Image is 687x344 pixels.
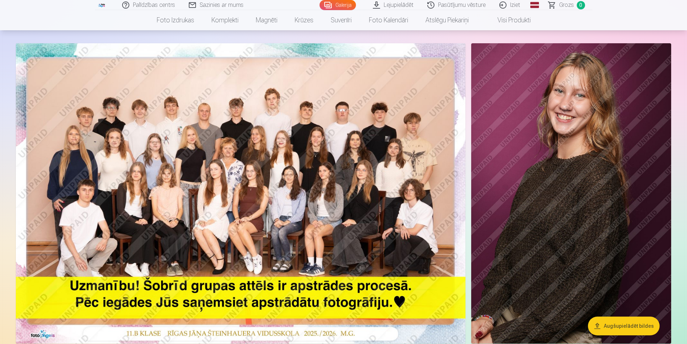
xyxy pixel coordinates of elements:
a: Krūzes [286,10,322,30]
a: Foto kalendāri [360,10,417,30]
a: Visi produkti [477,10,539,30]
a: Komplekti [203,10,247,30]
span: Grozs [559,1,574,9]
img: /fa1 [98,3,106,7]
a: Suvenīri [322,10,360,30]
a: Atslēgu piekariņi [417,10,477,30]
a: Foto izdrukas [148,10,203,30]
a: Magnēti [247,10,286,30]
button: Augšupielādēt bildes [588,317,660,335]
span: 0 [577,1,585,9]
